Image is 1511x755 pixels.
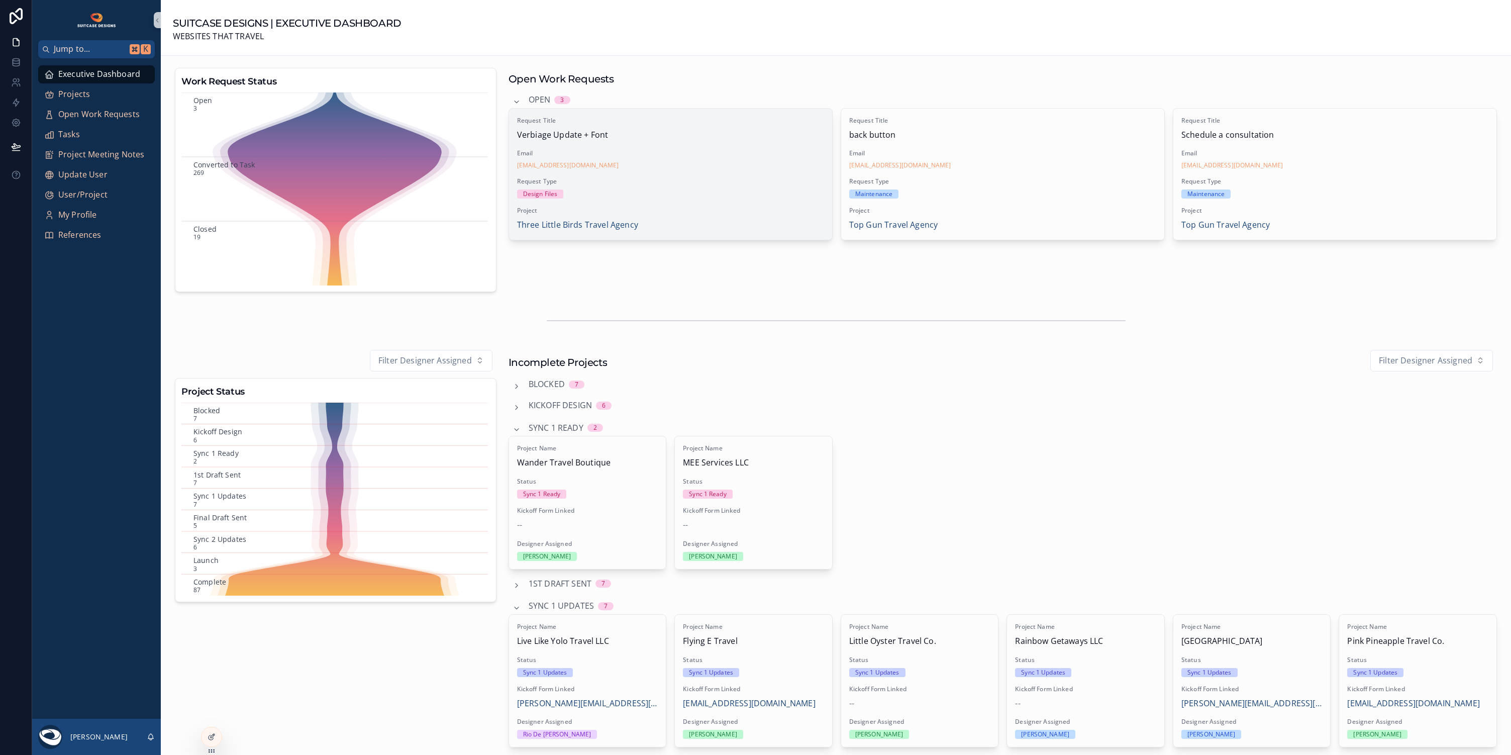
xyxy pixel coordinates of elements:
a: Request TitleVerbiage Update + FontEmail[EMAIL_ADDRESS][DOMAIN_NAME]Request TypeDesign FilesProje... [509,108,833,240]
text: Sync 2 Updates [193,534,246,544]
span: Open [529,93,551,107]
div: 7 [575,381,578,389]
a: Executive Dashboard [38,65,155,83]
button: Jump to...K [38,40,155,58]
span: Kickoff Form Linked [849,685,990,693]
span: [PERSON_NAME][EMAIL_ADDRESS][DOMAIN_NAME] [517,697,658,710]
div: [PERSON_NAME] [855,730,903,739]
span: Project Name [1347,623,1488,631]
span: Kickoff Form Linked [1347,685,1488,693]
a: Project NameMEE Services LLCStatusSync 1 ReadyKickoff Form Linked--Designer Assigned[PERSON_NAME] [674,436,833,569]
div: Maintenance [855,190,892,199]
span: Request Title [517,117,824,125]
span: Status [849,656,990,664]
span: Kickoff Form Linked [1015,685,1156,693]
img: App logo [76,12,117,28]
span: Kickoff Form Linked [683,507,824,515]
div: 7 [604,602,608,610]
span: Status [683,656,824,664]
span: Live Like Yolo Travel LLC [517,635,658,648]
span: Project Name [1181,623,1323,631]
span: Kickoff Form Linked [517,507,658,515]
span: Project Name [517,623,658,631]
div: [PERSON_NAME] [1187,730,1236,739]
a: Three Little Birds Travel Agency [517,219,638,232]
div: Maintenance [1187,190,1225,199]
a: Project NamePink Pineapple Travel Co.StatusSync 1 UpdatesKickoff Form Linked[EMAIL_ADDRESS][DOMAI... [1339,614,1497,747]
div: 6 [602,402,606,410]
a: My Profile [38,206,155,224]
div: 2 [593,424,597,432]
span: Kickoff Design [529,399,592,412]
text: 7 [193,414,197,423]
span: Designer Assigned [517,540,658,548]
a: Open Work Requests [38,106,155,124]
a: Project Name[GEOGRAPHIC_DATA]StatusSync 1 UpdatesKickoff Form Linked[PERSON_NAME][EMAIL_ADDRESS][... [1173,614,1331,747]
span: Kickoff Form Linked [683,685,824,693]
span: Blocked [529,378,565,391]
text: 1st Draft Sent [193,470,241,480]
h3: Project Status [181,385,490,399]
a: User/Project [38,186,155,204]
span: Project Name [517,444,658,452]
span: Email [1181,149,1488,157]
a: Project NameWander Travel BoutiqueStatusSync 1 ReadyKickoff Form Linked--Designer Assigned[PERSON... [509,436,667,569]
div: [PERSON_NAME] [689,552,737,561]
span: Flying E Travel [683,635,824,648]
h1: Incomplete Projects [509,355,607,369]
div: Sync 1 Updates [855,668,899,677]
div: Sync 1 Updates [1187,668,1232,677]
span: References [58,229,102,242]
span: Status [683,478,824,486]
a: Project NameRainbow Getaways LLCStatusSync 1 UpdatesKickoff Form Linked--Designer Assigned[PERSON... [1006,614,1165,747]
span: User/Project [58,188,108,202]
div: [PERSON_NAME] [689,730,737,739]
span: Rainbow Getaways LLC [1015,635,1156,648]
span: Request Type [849,177,1156,185]
span: Verbiage Update + Font [517,129,824,142]
span: Designer Assigned [1181,718,1323,726]
a: [EMAIL_ADDRESS][DOMAIN_NAME] [849,161,951,169]
a: Tasks [38,126,155,144]
a: [PERSON_NAME][EMAIL_ADDRESS][DOMAIN_NAME] [1181,697,1323,710]
span: back button [849,129,1156,142]
a: [EMAIL_ADDRESS][DOMAIN_NAME] [1181,161,1283,169]
div: scrollable content [32,58,161,257]
span: Status [1181,656,1323,664]
text: 7 [193,479,197,487]
div: Rio De [PERSON_NAME] [523,730,591,739]
a: Project NameLittle Oyster Travel Co.StatusSync 1 UpdatesKickoff Form Linked--Designer Assigned[PE... [841,614,999,747]
h1: SUITCASE DESIGNS | EXECUTIVE DASHBOARD [173,16,401,30]
text: Closed [193,224,217,233]
div: Sync 1 Updates [1353,668,1397,677]
span: K [142,45,150,53]
text: Converted to Task [193,159,255,169]
div: [PERSON_NAME] [523,552,571,561]
span: [EMAIL_ADDRESS][DOMAIN_NAME] [683,697,815,710]
text: Open [193,95,213,105]
span: MEE Services LLC [683,456,824,469]
span: Request Title [849,117,1156,125]
span: Project Name [683,444,824,452]
span: Status [517,656,658,664]
a: [EMAIL_ADDRESS][DOMAIN_NAME] [1347,697,1479,710]
div: 7 [601,580,605,588]
button: Select Button [370,350,492,372]
span: -- [1015,697,1020,710]
span: Kickoff Form Linked [517,685,658,693]
a: Top Gun Travel Agency [849,219,938,232]
span: -- [849,697,854,710]
text: Blocked [193,406,220,415]
span: Kickoff Form Linked [1181,685,1323,693]
p: [PERSON_NAME] [70,732,128,742]
span: Schedule a consultation [1181,129,1488,142]
a: Projects [38,85,155,104]
span: Project Meeting Notes [58,148,144,161]
span: Open Work Requests [58,108,140,121]
span: Little Oyster Travel Co. [849,635,990,648]
text: 269 [193,168,204,177]
a: Update User [38,166,155,184]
